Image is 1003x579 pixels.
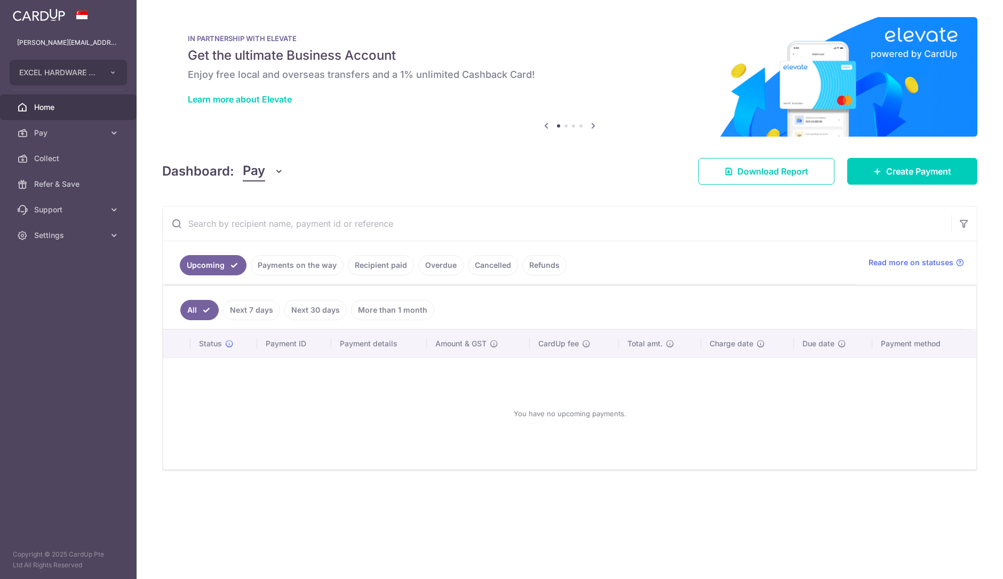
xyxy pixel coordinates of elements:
[243,161,265,181] span: Pay
[17,37,120,48] p: [PERSON_NAME][EMAIL_ADDRESS][DOMAIN_NAME]
[188,94,292,105] a: Learn more about Elevate
[737,165,808,178] span: Download Report
[872,330,976,358] th: Payment method
[34,128,105,138] span: Pay
[257,330,331,358] th: Payment ID
[468,255,518,275] a: Cancelled
[13,9,65,21] img: CardUp
[180,300,219,320] a: All
[34,179,105,189] span: Refer & Save
[538,338,579,349] span: CardUp fee
[522,255,567,275] a: Refunds
[34,204,105,215] span: Support
[199,338,222,349] span: Status
[251,255,344,275] a: Payments on the way
[348,255,414,275] a: Recipient paid
[162,162,234,181] h4: Dashboard:
[435,338,487,349] span: Amount & GST
[802,338,834,349] span: Due date
[351,300,434,320] a: More than 1 month
[162,17,977,137] img: Renovation banner
[886,165,951,178] span: Create Payment
[10,60,127,85] button: EXCEL HARDWARE PTE LTD
[223,300,280,320] a: Next 7 days
[627,338,663,349] span: Total amt.
[869,257,953,268] span: Read more on statuses
[34,230,105,241] span: Settings
[34,102,105,113] span: Home
[710,338,753,349] span: Charge date
[188,47,952,64] h5: Get the ultimate Business Account
[180,255,246,275] a: Upcoming
[163,207,951,241] input: Search by recipient name, payment id or reference
[243,161,284,181] button: Pay
[34,153,105,164] span: Collect
[869,257,964,268] a: Read more on statuses
[176,367,964,461] div: You have no upcoming payments.
[188,68,952,81] h6: Enjoy free local and overseas transfers and a 1% unlimited Cashback Card!
[698,158,834,185] a: Download Report
[418,255,464,275] a: Overdue
[284,300,347,320] a: Next 30 days
[188,34,952,43] p: IN PARTNERSHIP WITH ELEVATE
[19,67,98,78] span: EXCEL HARDWARE PTE LTD
[847,158,977,185] a: Create Payment
[331,330,427,358] th: Payment details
